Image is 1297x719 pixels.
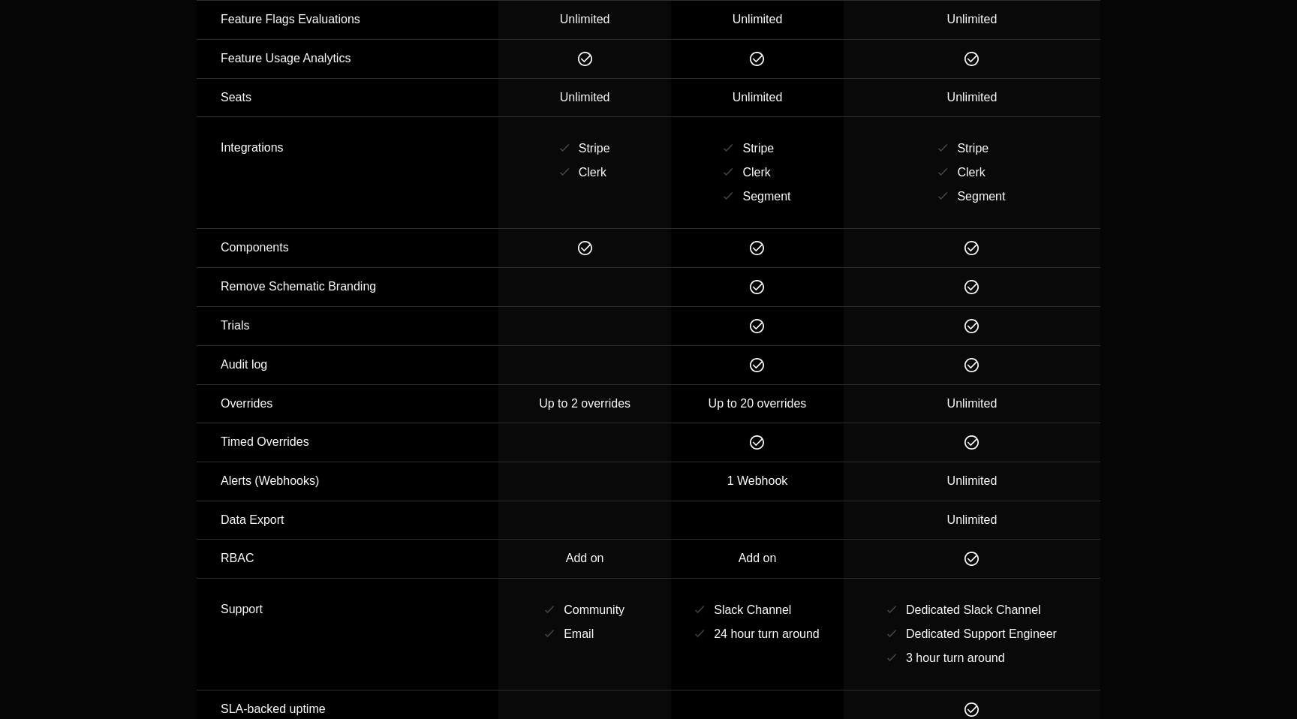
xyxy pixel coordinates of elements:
[672,13,843,26] div: Unlimited
[672,397,843,411] div: Up to 20 overrides
[564,627,594,642] div: Email
[197,40,498,79] td: Feature Usage Analytics
[957,165,985,180] div: Clerk
[499,91,670,104] div: Unlimited
[579,165,606,180] div: Clerk
[672,474,843,488] div: 1 Webhook
[499,552,670,565] div: Add on
[742,141,774,156] div: Stripe
[672,91,843,104] div: Unlimited
[906,627,1057,642] div: Dedicated Support Engineer
[197,79,498,117] td: Seats
[499,397,670,411] div: Up to 2 overrides
[906,651,1005,666] div: 3 hour turn around
[742,165,770,180] div: Clerk
[197,423,498,462] td: Timed Overrides
[197,268,498,307] td: Remove Schematic Branding
[844,513,1100,527] div: Unlimited
[499,13,670,26] div: Unlimited
[844,474,1100,488] div: Unlimited
[579,141,610,156] div: Stripe
[957,141,989,156] div: Stripe
[197,307,498,346] td: Trials
[564,603,624,618] div: Community
[221,591,498,628] div: Support
[672,552,843,565] div: Add on
[714,627,820,642] div: 24 hour turn around
[197,1,498,39] td: Feature Flags Evaluations
[957,189,1005,204] div: Segment
[221,141,498,155] div: Integrations
[742,189,790,204] div: Segment
[197,462,498,501] td: Alerts (Webhooks)
[197,385,498,423] td: Overrides
[197,501,498,540] td: Data Export
[197,346,498,385] td: Audit log
[197,229,498,268] td: Components
[197,540,498,579] td: RBAC
[844,91,1100,104] div: Unlimited
[906,603,1041,618] div: Dedicated Slack Channel
[714,603,791,618] div: Slack Channel
[844,13,1100,26] div: Unlimited
[844,397,1100,411] div: Unlimited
